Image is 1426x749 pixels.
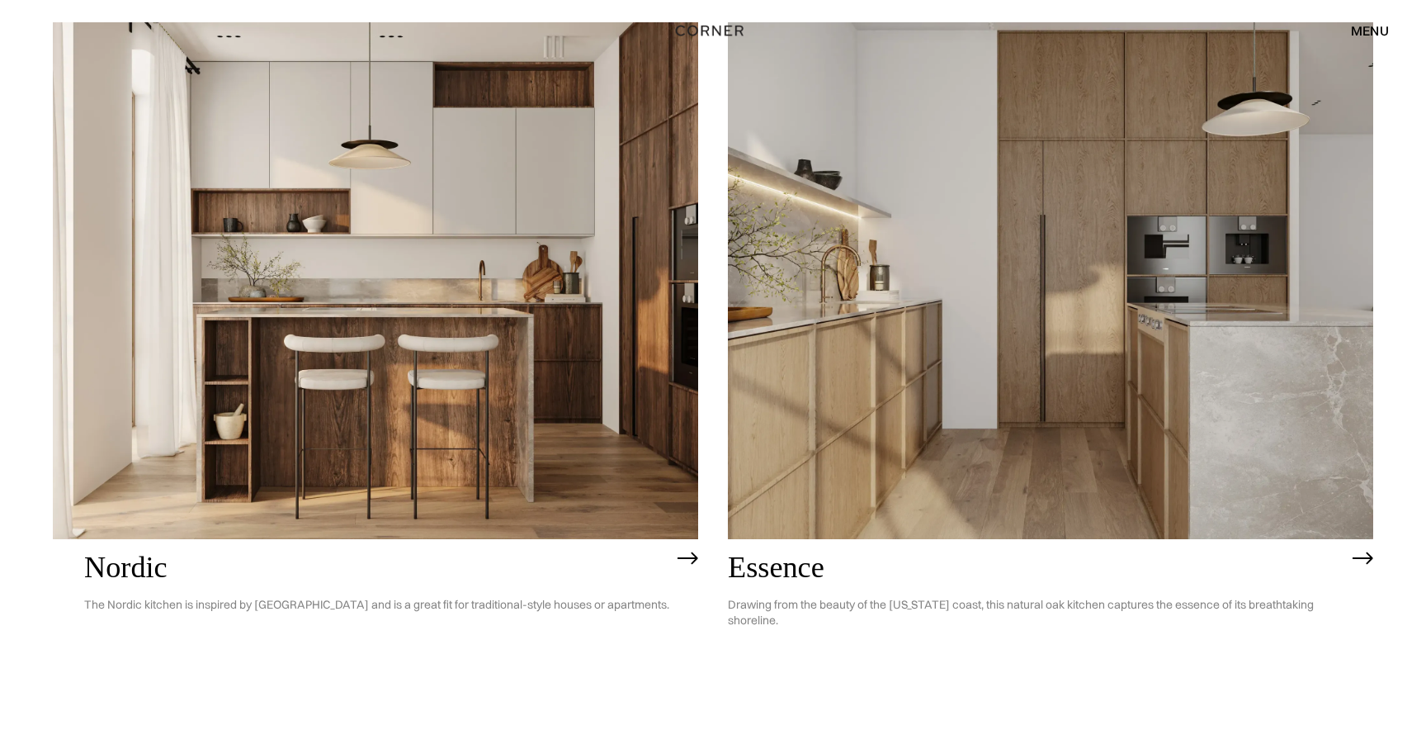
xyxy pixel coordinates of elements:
div: menu [1334,17,1389,45]
h2: Essence [728,552,1344,585]
a: home [657,20,769,41]
div: menu [1351,24,1389,37]
p: Drawing from the beauty of the [US_STATE] coast, this natural oak kitchen captures the essence of... [728,585,1344,641]
p: The Nordic kitchen is inspired by [GEOGRAPHIC_DATA] and is a great fit for traditional-style hous... [84,585,669,625]
h2: Nordic [84,552,669,585]
a: NordicThe Nordic kitchen is inspired by [GEOGRAPHIC_DATA] and is a great fit for traditional-styl... [53,22,698,728]
a: EssenceDrawing from the beauty of the [US_STATE] coast, this natural oak kitchen captures the ess... [728,22,1373,743]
